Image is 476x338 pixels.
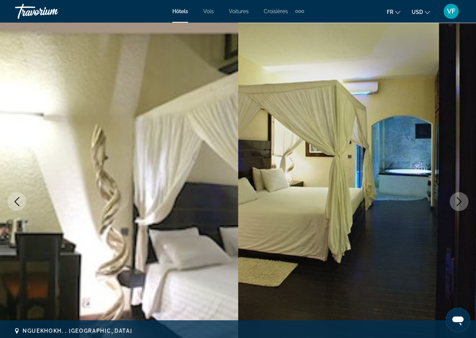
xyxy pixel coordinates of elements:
[295,5,304,17] button: Extra navigation items
[446,308,470,332] iframe: Bouton de lancement de la fenêtre de messagerie
[203,8,214,14] a: Vols
[264,8,288,14] a: Croisières
[15,2,90,21] a: Travorium
[412,9,423,15] span: USD
[8,192,26,211] button: Previous image
[450,192,468,211] button: Next image
[387,6,400,17] button: Change language
[412,6,430,17] button: Change currency
[387,9,393,15] span: fr
[23,328,132,334] span: Nguekhokh, , [GEOGRAPHIC_DATA]
[441,3,461,19] button: User Menu
[229,8,249,14] a: Voitures
[447,8,455,15] span: VF
[172,8,188,14] a: Hôtels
